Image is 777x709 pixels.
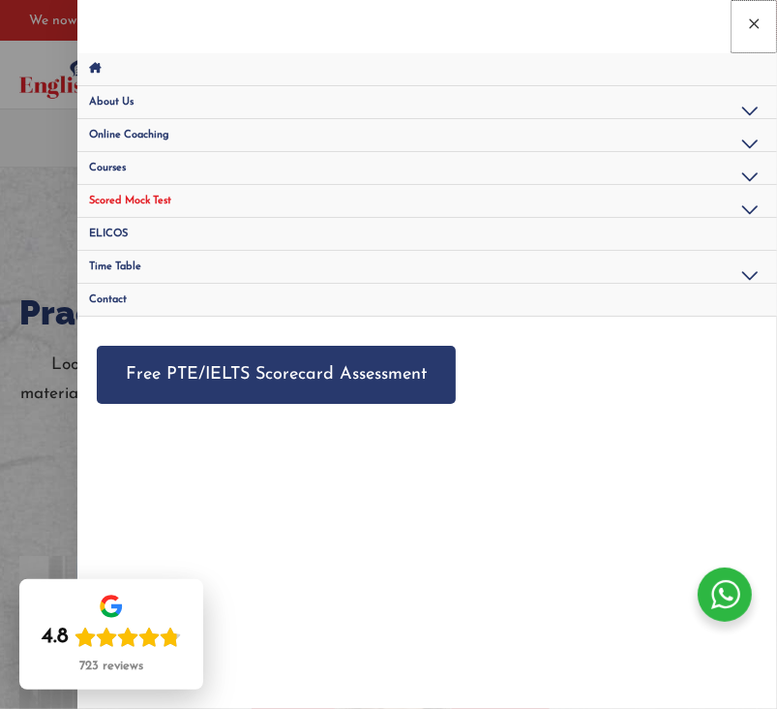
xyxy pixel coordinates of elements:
a: About UsMenu Toggle [77,86,777,119]
a: Scored Mock TestMenu Toggle [77,185,777,218]
div: 4.8 [42,624,69,651]
div: 723 reviews [79,659,143,674]
span: Scored Mock Test [89,196,171,206]
span: ELICOS [89,229,128,239]
a: Online CoachingMenu Toggle [77,119,777,152]
span: Online Coaching [89,130,169,140]
a: Contact [77,284,777,317]
a: Time TableMenu Toggle [77,251,777,284]
span: Time Table [89,262,141,272]
span: Courses [89,163,126,173]
span: About Us [89,97,134,108]
span: Contact [89,294,127,305]
nav: Site Navigation: Main Menu [77,53,777,317]
a: ELICOS [77,218,777,251]
a: CoursesMenu Toggle [77,152,777,185]
a: Free PTE/IELTS Scorecard Assessment [97,346,456,404]
div: Rating: 4.8 out of 5 [42,624,181,651]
